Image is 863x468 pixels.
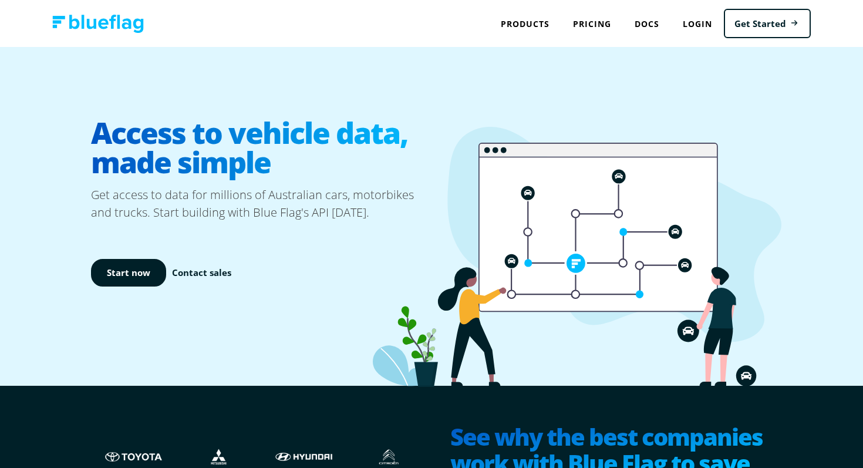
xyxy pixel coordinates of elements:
[172,266,231,280] a: Contact sales
[103,446,164,468] img: Toyota logo
[91,259,166,287] a: Start now
[358,446,420,468] img: Citroen logo
[561,12,623,36] a: Pricing
[724,9,811,39] a: Get Started
[671,12,724,36] a: Login to Blue Flag application
[623,12,671,36] a: Docs
[52,15,144,33] img: Blue Flag logo
[91,109,431,186] h1: Access to vehicle data, made simple
[188,446,250,468] img: Mistubishi logo
[91,186,431,221] p: Get access to data for millions of Australian cars, motorbikes and trucks. Start building with Bl...
[273,446,335,468] img: Hyundai logo
[489,12,561,36] div: Products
